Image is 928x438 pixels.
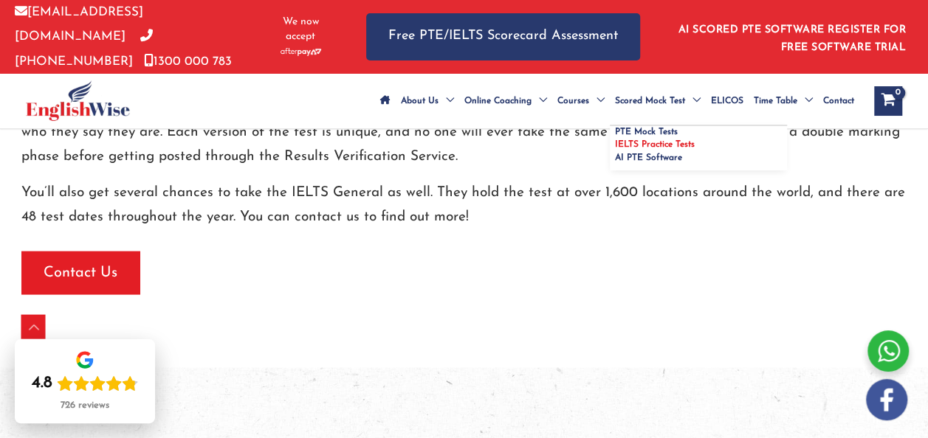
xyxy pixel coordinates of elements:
[396,75,459,127] a: About UsMenu Toggle
[272,15,329,44] span: We now accept
[615,75,685,127] span: Scored Mock Test
[144,55,232,68] a: 1300 000 783
[26,80,130,121] img: cropped-ew-logo
[401,75,439,127] span: About Us
[866,379,907,420] img: white-facebook.png
[797,75,813,127] span: Menu Toggle
[711,75,743,127] span: ELICOS
[670,13,913,60] aside: Header Widget 1
[754,75,797,127] span: Time Table
[610,139,787,151] a: IELTS Practice Tests
[610,152,787,170] a: AI PTE Software
[706,75,749,127] a: ELICOS
[685,75,701,127] span: Menu Toggle
[32,373,138,394] div: Rating: 4.8 out of 5
[589,75,605,127] span: Menu Toggle
[610,126,787,139] a: PTE Mock Tests
[21,181,907,230] p: You’ll also get several chances to take the IELTS General as well. They hold the test at over 1,6...
[439,75,454,127] span: Menu Toggle
[532,75,547,127] span: Menu Toggle
[874,86,902,116] a: View Shopping Cart, empty
[557,75,589,127] span: Courses
[615,128,678,136] span: PTE Mock Tests
[375,75,859,127] nav: Site Navigation: Main Menu
[32,373,52,394] div: 4.8
[281,48,321,56] img: Afterpay-Logo
[749,75,818,127] a: Time TableMenu Toggle
[818,75,859,127] a: Contact
[615,153,682,162] span: AI PTE Software
[552,75,610,127] a: CoursesMenu Toggle
[610,75,706,127] a: Scored Mock TestMenu Toggle
[615,140,695,149] span: IELTS Practice Tests
[15,6,143,43] a: [EMAIL_ADDRESS][DOMAIN_NAME]
[21,251,140,294] button: Contact Us
[44,263,117,283] span: Contact Us
[15,30,153,67] a: [PHONE_NUMBER]
[823,75,854,127] span: Contact
[459,75,552,127] a: Online CoachingMenu Toggle
[21,96,907,170] p: The highest quality controls are in place for each IELTS General that students take. Before the t...
[366,13,640,60] a: Free PTE/IELTS Scorecard Assessment
[61,400,109,411] div: 726 reviews
[678,24,907,53] a: AI SCORED PTE SOFTWARE REGISTER FOR FREE SOFTWARE TRIAL
[464,75,532,127] span: Online Coaching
